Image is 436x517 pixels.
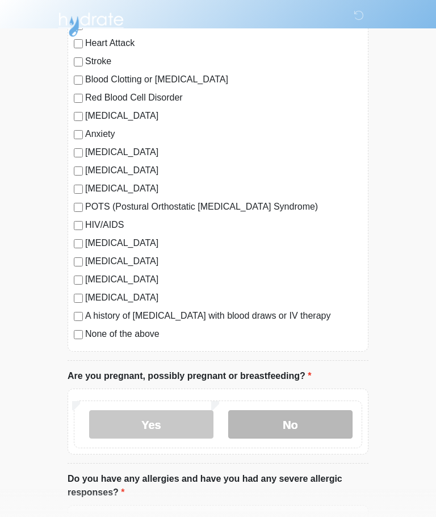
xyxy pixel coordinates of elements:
[85,73,362,86] label: Blood Clotting or [MEDICAL_DATA]
[74,57,83,66] input: Stroke
[74,76,83,85] input: Blood Clotting or [MEDICAL_DATA]
[74,203,83,212] input: POTS (Postural Orthostatic [MEDICAL_DATA] Syndrome)
[85,91,362,105] label: Red Blood Cell Disorder
[68,472,368,499] label: Do you have any allergies and have you had any severe allergic responses?
[74,294,83,303] input: [MEDICAL_DATA]
[85,255,362,268] label: [MEDICAL_DATA]
[85,164,362,177] label: [MEDICAL_DATA]
[74,185,83,194] input: [MEDICAL_DATA]
[74,112,83,121] input: [MEDICAL_DATA]
[74,330,83,339] input: None of the above
[74,166,83,176] input: [MEDICAL_DATA]
[85,327,362,341] label: None of the above
[74,148,83,157] input: [MEDICAL_DATA]
[74,130,83,139] input: Anxiety
[85,182,362,195] label: [MEDICAL_DATA]
[85,218,362,232] label: HIV/AIDS
[68,369,311,383] label: Are you pregnant, possibly pregnant or breastfeeding?
[85,200,362,214] label: POTS (Postural Orthostatic [MEDICAL_DATA] Syndrome)
[85,309,362,323] label: A history of [MEDICAL_DATA] with blood draws or IV therapy
[85,236,362,250] label: [MEDICAL_DATA]
[85,55,362,68] label: Stroke
[74,221,83,230] input: HIV/AIDS
[85,273,362,286] label: [MEDICAL_DATA]
[74,239,83,248] input: [MEDICAL_DATA]
[74,312,83,321] input: A history of [MEDICAL_DATA] with blood draws or IV therapy
[228,410,353,439] label: No
[74,257,83,266] input: [MEDICAL_DATA]
[85,145,362,159] label: [MEDICAL_DATA]
[74,94,83,103] input: Red Blood Cell Disorder
[74,276,83,285] input: [MEDICAL_DATA]
[85,109,362,123] label: [MEDICAL_DATA]
[85,127,362,141] label: Anxiety
[56,9,125,37] img: Hydrate IV Bar - Arcadia Logo
[89,410,213,439] label: Yes
[85,291,362,305] label: [MEDICAL_DATA]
